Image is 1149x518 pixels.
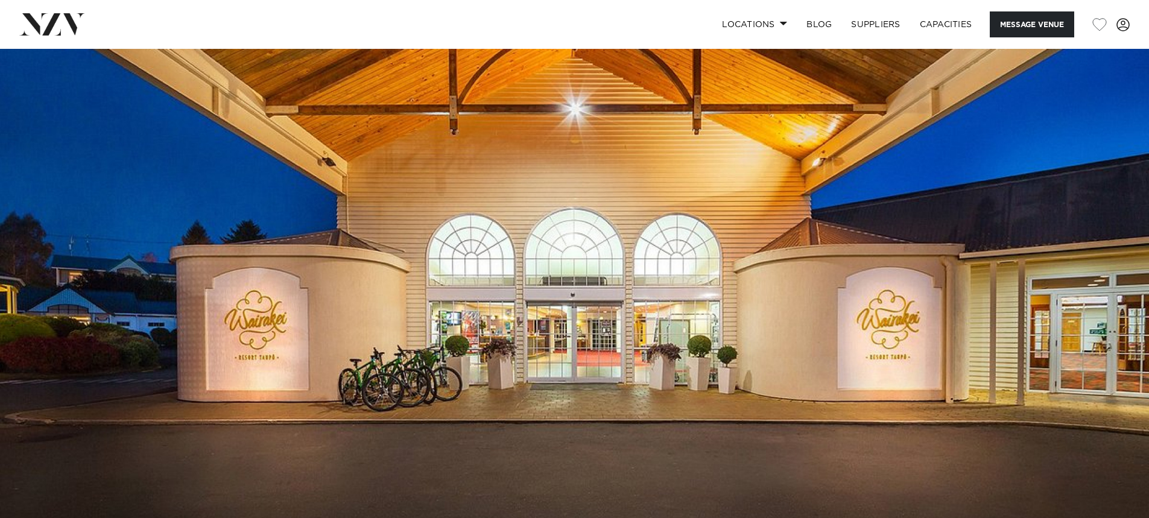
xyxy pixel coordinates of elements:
a: SUPPLIERS [841,11,910,37]
a: Locations [712,11,797,37]
button: Message Venue [990,11,1074,37]
a: BLOG [797,11,841,37]
a: Capacities [910,11,982,37]
img: nzv-logo.png [19,13,85,35]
